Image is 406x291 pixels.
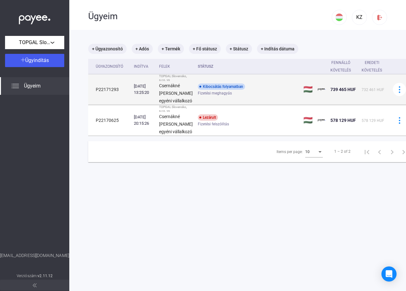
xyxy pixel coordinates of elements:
[159,105,193,113] div: TOPGAL Slovensko, s.r.o. vs
[5,36,64,49] button: TOPGAL Slovensko, s.r.o.
[158,44,184,54] mat-chip: + Termék
[19,39,50,46] span: TOPGAL Slovensko, s.r.o.
[96,63,123,70] div: Ügyazonosító
[332,10,347,25] button: HU
[361,145,373,158] button: First page
[5,54,64,67] button: Ügyindítás
[257,44,298,54] mat-chip: + Indítás dátuma
[159,63,170,70] div: Felek
[88,44,127,54] mat-chip: + Ügyazonosító
[88,74,131,105] td: P22171293
[19,12,50,25] img: white-payee-white-dot.svg
[198,89,232,97] span: Fizetési meghagyás
[159,74,193,82] div: TOPGAL Slovensko, s.r.o. vs
[373,145,386,158] button: Previous page
[37,274,53,278] strong: v2.11.12
[362,88,384,92] span: 732 461 HUF
[330,118,356,123] span: 578 129 HUF
[159,83,193,103] strong: Csernákné [PERSON_NAME] egyéni vállalkozó
[24,82,41,90] span: Ügyeim
[334,148,351,155] div: 1 – 2 of 2
[96,63,129,70] div: Ügyazonosító
[381,266,397,282] div: Open Intercom Messenger
[88,11,332,22] div: Ügyeim
[277,148,303,156] div: Items per page:
[226,44,252,54] mat-chip: + Státusz
[330,59,351,74] div: Fennálló követelés
[88,105,131,136] td: P22170625
[335,14,343,21] img: HU
[198,83,245,90] div: Kibocsátás folyamatban
[305,150,310,154] span: 10
[362,118,384,123] span: 578 129 HUF
[318,86,325,93] img: payee-logo
[189,44,221,54] mat-chip: + Fő státusz
[362,59,382,74] div: Eredeti követelés
[396,86,403,93] img: more-blue
[330,59,357,74] div: Fennálló követelés
[354,14,365,21] div: KZ
[301,74,315,105] td: 🇭🇺
[198,120,229,128] span: Fizetési felszólítás
[372,10,387,25] button: logout-red
[318,117,325,124] img: payee-logo
[301,105,315,136] td: 🇭🇺
[134,114,154,127] div: [DATE] 20:15:26
[376,14,383,21] img: logout-red
[330,87,356,92] span: 739 465 HUF
[159,63,193,70] div: Felek
[21,58,25,62] img: plus-white.svg
[386,145,398,158] button: Next page
[396,117,403,124] img: more-blue
[134,63,148,70] div: Indítva
[134,83,154,96] div: [DATE] 13:25:20
[198,114,218,121] div: Lezárult
[134,63,154,70] div: Indítva
[362,59,388,74] div: Eredeti követelés
[305,148,323,155] mat-select: Items per page:
[25,57,49,63] span: Ügyindítás
[195,59,301,74] th: Státusz
[159,114,193,134] strong: Csernákné [PERSON_NAME] egyéni vállalkozó
[393,83,406,96] button: more-blue
[352,10,367,25] button: KZ
[393,114,406,127] button: more-blue
[132,44,153,54] mat-chip: + Adós
[11,82,19,90] img: list.svg
[33,283,37,287] img: arrow-double-left-grey.svg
